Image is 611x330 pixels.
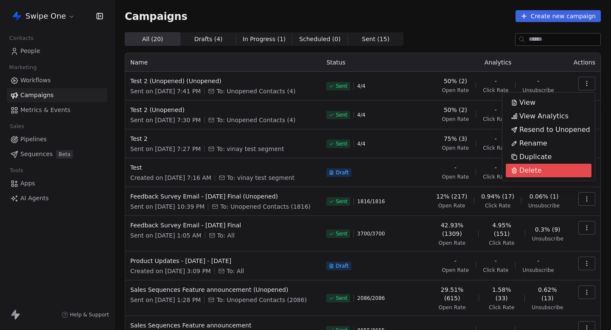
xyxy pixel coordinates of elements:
[519,138,547,148] span: Rename
[519,165,542,176] span: Delete
[519,125,590,135] span: Resend to Unopened
[519,98,535,108] span: View
[506,96,591,177] div: Suggestions
[519,111,569,121] span: View Analytics
[519,152,552,162] span: Duplicate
